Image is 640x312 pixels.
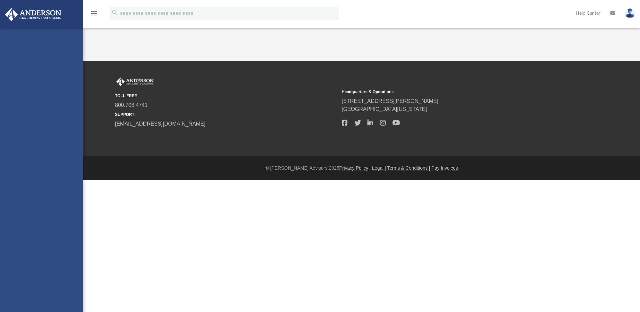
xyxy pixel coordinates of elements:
img: User Pic [625,8,635,18]
a: menu [90,13,98,17]
a: 800.706.4741 [115,102,148,108]
small: TOLL FREE [115,93,337,99]
a: Legal | [372,165,386,171]
a: [GEOGRAPHIC_DATA][US_STATE] [342,106,427,112]
a: Pay Invoices [431,165,458,171]
i: search [111,9,119,16]
small: Headquarters & Operations [342,89,564,95]
a: Terms & Conditions | [387,165,430,171]
a: Privacy Policy | [339,165,371,171]
a: [STREET_ADDRESS][PERSON_NAME] [342,98,438,104]
a: [EMAIL_ADDRESS][DOMAIN_NAME] [115,121,205,127]
i: menu [90,9,98,17]
img: Anderson Advisors Platinum Portal [3,8,63,21]
img: Anderson Advisors Platinum Portal [115,77,155,86]
div: © [PERSON_NAME] Advisors 2025 [83,165,640,172]
small: SUPPORT [115,112,337,118]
